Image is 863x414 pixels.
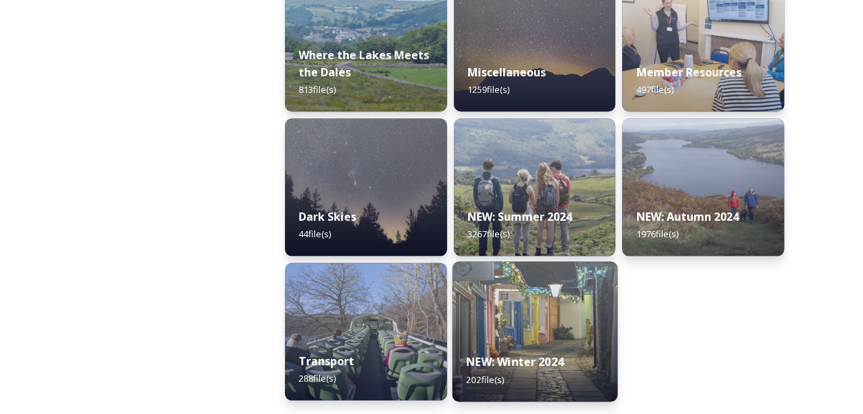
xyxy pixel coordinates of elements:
[636,209,738,224] strong: NEW: Autumn 2024
[466,373,504,385] span: 202 file(s)
[299,209,356,224] strong: Dark Skies
[468,209,572,224] strong: NEW: Summer 2024
[622,118,784,256] img: ca66e4d0-8177-4442-8963-186c5b40d946.jpg
[452,261,617,402] img: 4408e5a7-4f73-4a41-892e-b69eab0f13a7.jpg
[299,83,336,96] span: 813 file(s)
[299,372,336,384] span: 288 file(s)
[466,354,564,369] strong: NEW: Winter 2024
[468,228,509,240] span: 3267 file(s)
[285,263,447,400] img: 7afd3a29-5074-4a00-a7ae-b4a57b70a17f.jpg
[299,353,354,369] strong: Transport
[299,228,331,240] span: 44 file(s)
[636,65,741,80] strong: Member Resources
[636,228,678,240] span: 1976 file(s)
[299,47,429,80] strong: Where the Lakes Meets the Dales
[285,118,447,256] img: A7A07737.jpg
[468,83,509,96] span: 1259 file(s)
[468,65,546,80] strong: Miscellaneous
[636,83,673,96] span: 497 file(s)
[454,118,616,256] img: CUMBRIATOURISM_240715_PaulMitchell_WalnaScar_-56.jpg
